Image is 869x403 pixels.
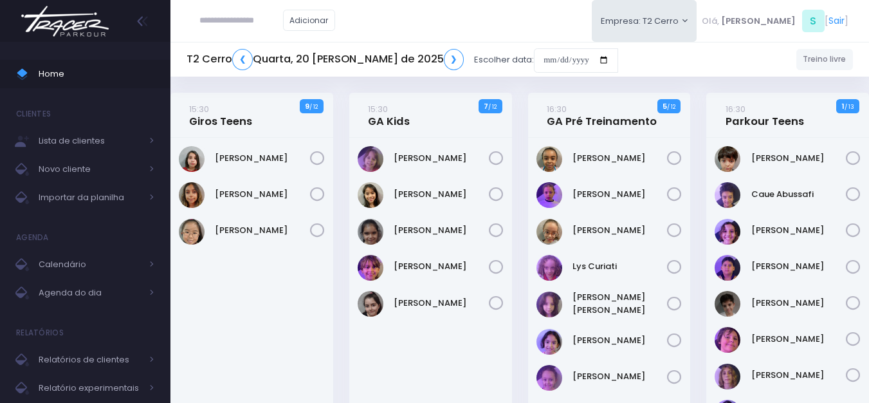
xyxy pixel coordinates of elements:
[572,152,668,165] a: [PERSON_NAME]
[358,255,383,281] img: Martina Bertoluci
[187,49,464,70] h5: T2 Cerro Quarta, 20 [PERSON_NAME] de 2025
[726,102,804,128] a: 16:30Parkour Teens
[802,10,825,32] span: S
[39,351,142,368] span: Relatórios de clientes
[39,133,142,149] span: Lista de clientes
[536,329,562,355] img: Rafaela Matos
[721,15,796,28] span: [PERSON_NAME]
[715,219,740,245] img: Estela Nunes catto
[283,10,336,31] a: Adicionar
[358,291,383,317] img: Valentina Relvas Souza
[536,292,562,317] img: Maria Luísa lana lewin
[488,103,497,111] small: / 12
[309,103,318,111] small: / 12
[187,45,618,75] div: Escolher data:
[536,146,562,172] img: Caroline Pacheco Duarte
[715,255,740,281] img: Felipe Jorge Bittar Sousa
[751,188,846,201] a: Caue Abussafi
[394,260,489,273] a: [PERSON_NAME]
[751,297,846,310] a: [PERSON_NAME]
[715,182,740,208] img: Caue Abussafi
[189,102,252,128] a: 15:30Giros Teens
[667,103,675,111] small: / 12
[572,370,668,383] a: [PERSON_NAME]
[842,101,845,111] strong: 1
[394,297,489,310] a: [PERSON_NAME]
[368,102,410,128] a: 15:30GA Kids
[215,152,310,165] a: [PERSON_NAME]
[536,219,562,245] img: Julia Pacheco Duarte
[663,101,667,111] strong: 5
[39,285,142,301] span: Agenda do dia
[536,255,562,281] img: Lys Curiati
[702,15,719,28] span: Olá,
[394,152,489,165] a: [PERSON_NAME]
[394,224,489,237] a: [PERSON_NAME]
[179,146,205,172] img: Luana Beggs
[536,365,562,391] img: Valentina Mesquita
[179,219,205,245] img: Natália Mie Sunami
[536,182,562,208] img: Isabella Rodrigues Tavares
[572,260,668,273] a: Lys Curiati
[39,66,154,82] span: Home
[368,103,388,115] small: 15:30
[305,101,309,111] strong: 9
[715,364,740,389] img: João Bernardes
[572,224,668,237] a: [PERSON_NAME]
[845,103,854,111] small: / 13
[484,101,488,111] strong: 7
[547,102,657,128] a: 16:30GA Pré Treinamento
[16,225,49,250] h4: Agenda
[16,320,64,346] h4: Relatórios
[715,291,740,317] img: Gabriel Amaral Alves
[358,182,383,208] img: Catharina Morais Ablas
[394,188,489,201] a: [PERSON_NAME]
[828,14,845,28] a: Sair
[751,369,846,382] a: [PERSON_NAME]
[189,103,209,115] small: 15:30
[715,146,740,172] img: Antônio Martins Marques
[39,161,142,178] span: Novo cliente
[215,188,310,201] a: [PERSON_NAME]
[179,182,205,208] img: Marina Winck Arantes
[726,103,746,115] small: 16:30
[715,327,740,353] img: Gabriel Leão
[547,103,567,115] small: 16:30
[572,334,668,347] a: [PERSON_NAME]
[444,49,464,70] a: ❯
[751,152,846,165] a: [PERSON_NAME]
[697,6,853,35] div: [ ]
[232,49,253,70] a: ❮
[39,189,142,206] span: Importar da planilha
[751,224,846,237] a: [PERSON_NAME]
[796,49,854,70] a: Treino livre
[39,380,142,397] span: Relatório experimentais
[39,256,142,273] span: Calendário
[751,260,846,273] a: [PERSON_NAME]
[358,219,383,245] img: LAURA DA SILVA BORGES
[572,188,668,201] a: [PERSON_NAME]
[16,101,51,127] h4: Clientes
[215,224,310,237] a: [PERSON_NAME]
[572,291,668,316] a: [PERSON_NAME] [PERSON_NAME]
[751,333,846,346] a: [PERSON_NAME]
[358,146,383,172] img: Amora vizer cerqueira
